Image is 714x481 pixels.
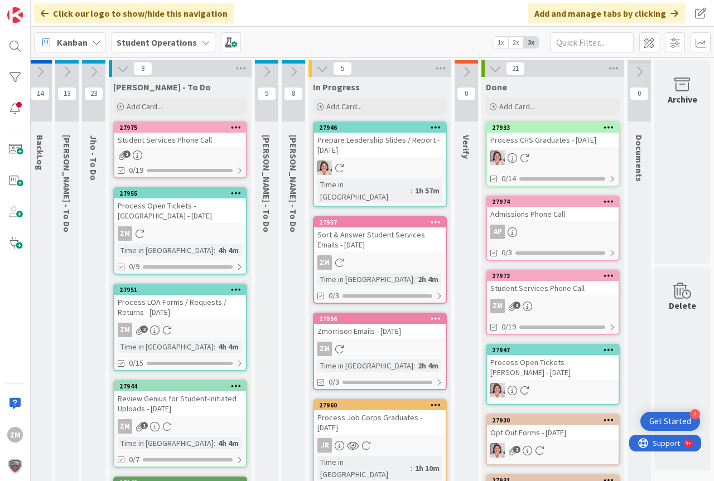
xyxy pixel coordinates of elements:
span: 0/3 [329,290,339,302]
span: : [411,462,412,474]
span: 8 [133,62,152,75]
span: 8 [284,87,303,100]
div: 27973 [492,272,619,280]
span: 0/14 [501,173,516,184]
div: 27944Review Genius for Student-Initiated Uploads - [DATE] [114,381,246,416]
div: ZM [118,323,132,337]
div: 27933Process CHS Graduates - [DATE] [487,123,619,147]
div: Time in [GEOGRAPHIC_DATA] [118,437,214,449]
div: Open Get Started checklist, remaining modules: 4 [640,412,700,431]
span: 14 [31,87,50,100]
span: 23 [84,87,103,100]
div: 27933 [492,124,619,132]
div: Time in [GEOGRAPHIC_DATA] [317,359,413,372]
div: Time in [GEOGRAPHIC_DATA] [317,178,411,203]
div: Process Job Corps Graduates - [DATE] [314,410,446,435]
div: ZM [487,299,619,313]
div: ZM [7,427,23,443]
span: Done [486,81,507,93]
span: Jho - To Do [88,135,99,181]
div: 27957 [319,218,446,226]
img: EW [490,443,505,458]
div: JR [317,438,332,453]
div: 27975Student Services Phone Call [114,123,246,147]
div: EW [487,383,619,397]
div: 27946 [314,123,446,133]
span: 2x [508,37,523,48]
div: 1h 10m [412,462,442,474]
b: Student Operations [117,37,197,48]
div: ZM [314,342,446,356]
img: Visit kanbanzone.com [7,7,23,23]
div: 27973Student Services Phone Call [487,271,619,295]
div: EW [487,150,619,165]
div: 27956Zmorrison Emails - [DATE] [314,314,446,338]
div: Zmorrison Emails - [DATE] [314,324,446,338]
span: 0/9 [129,261,139,273]
div: Process Open Tickets - [GEOGRAPHIC_DATA] - [DATE] [114,198,246,223]
div: Student Services Phone Call [487,281,619,295]
div: ZM [314,255,446,270]
div: 4h 4m [215,437,242,449]
a: 27933Process CHS Graduates - [DATE]EW0/14 [486,122,620,187]
div: 27974 [487,197,619,207]
span: : [214,437,215,449]
a: 27951Process LOA Forms / Requests / Returns - [DATE]ZMTime in [GEOGRAPHIC_DATA]:4h 4m0/15 [113,284,247,371]
div: 27960Process Job Corps Graduates - [DATE] [314,400,446,435]
a: 27930Opt Out Forms - [DATE]EW [486,414,620,465]
span: 0/7 [129,454,139,465]
span: 1x [493,37,508,48]
div: Archive [668,93,697,106]
a: 27957Sort & Answer Student Services Emails - [DATE]ZMTime in [GEOGRAPHIC_DATA]:2h 4m0/3 [313,216,447,304]
span: Support [23,2,51,15]
div: Click our logo to show/hide this navigation [34,3,234,23]
div: 27974 [492,198,619,206]
span: 13 [57,87,76,100]
span: 2 [141,325,148,333]
div: 27975 [119,124,246,132]
div: 27951 [114,285,246,295]
div: ZM [490,299,505,313]
span: 0/19 [501,321,516,333]
span: : [411,184,412,197]
div: ZM [317,255,332,270]
div: 4h 4m [215,341,242,353]
span: Documents [634,135,645,182]
div: 27957Sort & Answer Student Services Emails - [DATE] [314,217,446,252]
img: avatar [7,458,23,474]
span: 1 [513,302,520,309]
div: 1h 57m [412,184,442,197]
img: EW [490,150,505,165]
span: 21 [506,62,525,75]
div: 27947Process Open Tickets - [PERSON_NAME] - [DATE] [487,345,619,380]
div: 27933 [487,123,619,133]
span: 0/3 [501,247,512,259]
div: 27957 [314,217,446,227]
div: Review Genius for Student-Initiated Uploads - [DATE] [114,391,246,416]
span: 0 [457,87,476,100]
div: Delete [669,299,696,312]
div: 9+ [56,4,62,13]
div: ZM [118,419,132,434]
span: Verify [461,135,472,159]
span: 3x [523,37,538,48]
div: Process Open Tickets - [PERSON_NAME] - [DATE] [487,355,619,380]
div: 27946Prepare Leadership Slides / Report - [DATE] [314,123,446,157]
input: Quick Filter... [550,32,634,52]
span: 0 [630,87,649,100]
a: 27974Admissions Phone CallAP0/3 [486,196,620,261]
div: 27955 [119,190,246,197]
div: Time in [GEOGRAPHIC_DATA] [118,244,214,256]
div: 27975 [114,123,246,133]
img: EW [317,161,332,175]
div: 2h 4m [415,359,441,372]
div: Process CHS Graduates - [DATE] [487,133,619,147]
div: ZM [114,323,246,337]
div: 27947 [487,345,619,355]
span: Eric - To Do [261,135,272,232]
a: 27955Process Open Tickets - [GEOGRAPHIC_DATA] - [DATE]ZMTime in [GEOGRAPHIC_DATA]:4h 4m0/9 [113,187,247,275]
div: AP [487,225,619,239]
div: 27956 [314,314,446,324]
div: AP [490,225,505,239]
div: 27944 [114,381,246,391]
